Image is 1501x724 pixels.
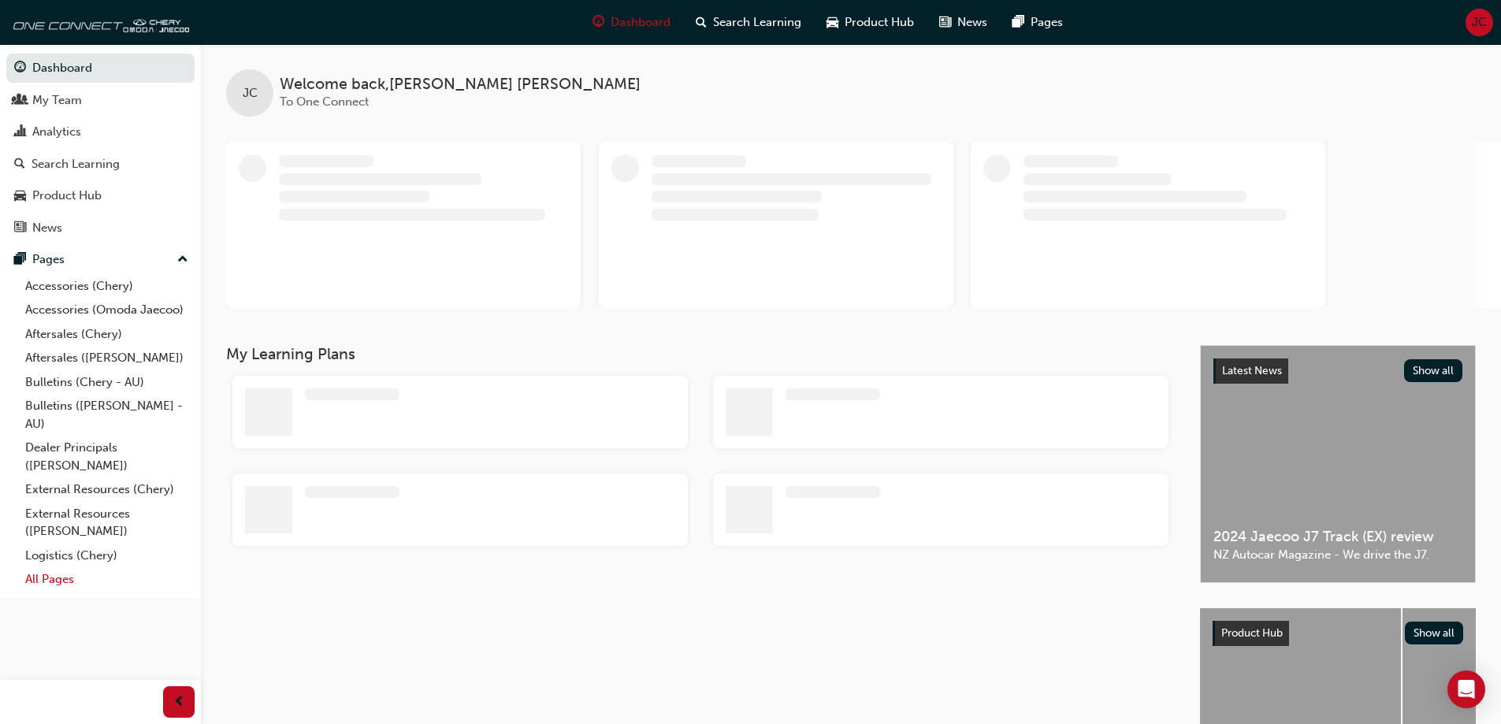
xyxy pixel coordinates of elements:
[1222,364,1282,377] span: Latest News
[6,50,195,245] button: DashboardMy TeamAnalyticsSearch LearningProduct HubNews
[19,544,195,568] a: Logistics (Chery)
[32,187,102,205] div: Product Hub
[814,6,927,39] a: car-iconProduct Hub
[19,477,195,502] a: External Resources (Chery)
[14,94,26,108] span: people-icon
[19,298,195,322] a: Accessories (Omoda Jaecoo)
[19,394,195,436] a: Bulletins ([PERSON_NAME] - AU)
[14,221,26,236] span: news-icon
[827,13,838,32] span: car-icon
[226,345,1175,363] h3: My Learning Plans
[32,155,120,173] div: Search Learning
[611,13,671,32] span: Dashboard
[32,123,81,141] div: Analytics
[1221,626,1283,640] span: Product Hub
[1405,622,1464,644] button: Show all
[6,54,195,83] a: Dashboard
[19,346,195,370] a: Aftersales ([PERSON_NAME])
[32,219,62,237] div: News
[6,117,195,147] a: Analytics
[19,436,195,477] a: Dealer Principals ([PERSON_NAME])
[1466,9,1493,36] button: JC
[6,245,195,274] button: Pages
[243,84,258,102] span: JC
[1472,13,1487,32] span: JC
[1213,528,1462,546] span: 2024 Jaecoo J7 Track (EX) review
[32,251,65,269] div: Pages
[19,322,195,347] a: Aftersales (Chery)
[1213,358,1462,384] a: Latest NewsShow all
[14,189,26,203] span: car-icon
[939,13,951,32] span: news-icon
[280,76,641,94] span: Welcome back , [PERSON_NAME] [PERSON_NAME]
[1031,13,1063,32] span: Pages
[593,13,604,32] span: guage-icon
[1200,345,1476,583] a: Latest NewsShow all2024 Jaecoo J7 Track (EX) reviewNZ Autocar Magazine - We drive the J7.
[580,6,683,39] a: guage-iconDashboard
[32,91,82,110] div: My Team
[6,150,195,179] a: Search Learning
[19,502,195,544] a: External Resources ([PERSON_NAME])
[696,13,707,32] span: search-icon
[14,253,26,267] span: pages-icon
[280,95,369,109] span: To One Connect
[1447,670,1485,708] div: Open Intercom Messenger
[6,181,195,210] a: Product Hub
[845,13,914,32] span: Product Hub
[177,250,188,270] span: up-icon
[927,6,1000,39] a: news-iconNews
[6,86,195,115] a: My Team
[19,567,195,592] a: All Pages
[173,692,185,712] span: prev-icon
[1213,546,1462,564] span: NZ Autocar Magazine - We drive the J7.
[19,274,195,299] a: Accessories (Chery)
[14,125,26,139] span: chart-icon
[6,213,195,243] a: News
[8,6,189,38] img: oneconnect
[1012,13,1024,32] span: pages-icon
[14,61,26,76] span: guage-icon
[1404,359,1463,382] button: Show all
[1213,621,1463,646] a: Product HubShow all
[1000,6,1076,39] a: pages-iconPages
[14,158,25,172] span: search-icon
[683,6,814,39] a: search-iconSearch Learning
[19,370,195,395] a: Bulletins (Chery - AU)
[957,13,987,32] span: News
[713,13,801,32] span: Search Learning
